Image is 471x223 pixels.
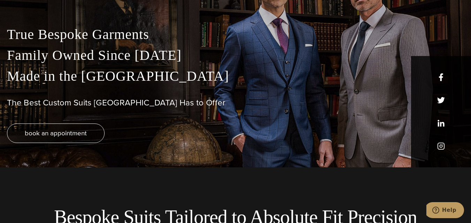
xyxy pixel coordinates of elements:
[25,128,87,138] span: book an appointment
[426,202,464,220] iframe: Opens a widget where you can chat to one of our agents
[7,24,464,87] p: True Bespoke Garments Family Owned Since [DATE] Made in the [GEOGRAPHIC_DATA]
[7,98,464,108] h1: The Best Custom Suits [GEOGRAPHIC_DATA] Has to Offer
[7,124,105,143] a: book an appointment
